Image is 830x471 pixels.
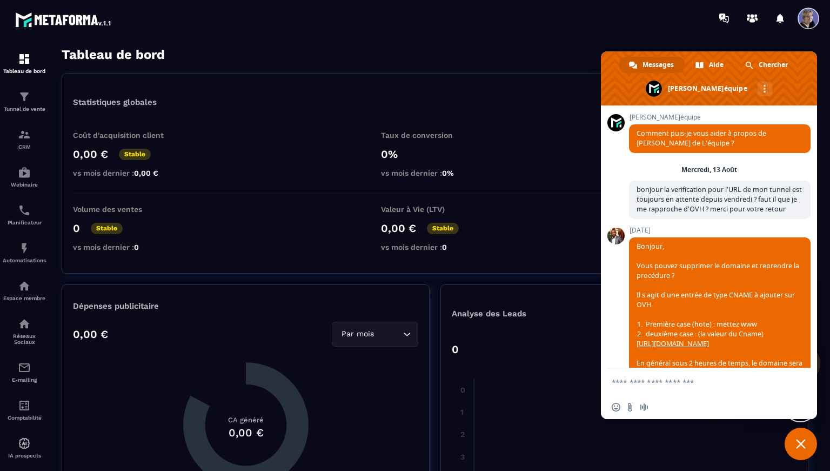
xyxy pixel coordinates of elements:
[735,57,799,73] a: Chercher
[3,106,46,112] p: Tunnel de vente
[381,222,416,235] p: 0,00 €
[619,57,685,73] a: Messages
[18,204,31,217] img: scheduler
[629,227,811,234] span: [DATE]
[18,361,31,374] img: email
[759,57,788,73] span: Chercher
[18,166,31,179] img: automations
[376,328,400,340] input: Search for option
[637,185,802,214] span: bonjour la verification pour l'URL de mon tunnel est toujours en attente depuis vendredi ? faut i...
[637,329,764,339] span: deuxième case : (la valeur du Cname)
[442,243,447,251] span: 0
[612,403,620,412] span: Insérer un emoji
[3,220,46,225] p: Planificateur
[18,90,31,103] img: formation
[629,114,811,121] span: [PERSON_NAME]équipe
[442,169,454,177] span: 0%
[339,328,376,340] span: Par mois
[460,408,464,416] tspan: 1
[3,453,46,459] p: IA prospects
[73,97,157,107] p: Statistiques globales
[460,453,465,461] tspan: 3
[452,343,459,356] p: 0
[460,386,465,394] tspan: 0
[381,205,489,214] p: Valeur à Vie (LTV)
[15,10,112,29] img: logo
[626,403,634,412] span: Envoyer un fichier
[73,205,181,214] p: Volume des ventes
[3,68,46,74] p: Tableau de bord
[119,149,151,160] p: Stable
[460,430,465,439] tspan: 2
[765,50,808,59] p: Général
[3,333,46,345] p: Réseaux Sociaux
[3,120,46,158] a: formationformationCRM
[709,57,724,73] span: Aide
[134,243,139,251] span: 0
[681,167,737,173] div: Mercredi, 13 Août
[73,169,181,177] p: vs mois dernier :
[73,222,80,235] p: 0
[3,196,46,234] a: schedulerschedulerPlanificateur
[381,243,489,251] p: vs mois dernier :
[3,182,46,188] p: Webinaire
[3,415,46,421] p: Comptabilité
[3,257,46,263] p: Automatisations
[637,320,757,329] span: Première case (hote) : mettez www
[18,52,31,65] img: formation
[381,169,489,177] p: vs mois dernier :
[637,242,802,407] span: Bonjour, Vous pouvez supprimer le domaine et reprendre la procédure ? Il s'agit d'une entrée de t...
[62,47,165,62] h3: Tableau de bord
[3,82,46,120] a: formationformationTunnel de vente
[637,129,766,148] span: Comment puis-je vous aider à propos de [PERSON_NAME] de L'équipe ?
[3,391,46,429] a: accountantaccountantComptabilité
[452,309,625,319] p: Analyse des Leads
[3,353,46,391] a: emailemailE-mailing
[73,148,108,161] p: 0,00 €
[73,131,181,140] p: Coût d'acquisition client
[134,169,158,177] span: 0,00 €
[91,223,123,234] p: Stable
[785,428,817,460] a: Fermer le chat
[640,403,648,412] span: Message audio
[3,377,46,383] p: E-mailing
[73,328,108,341] p: 0,00 €
[686,57,734,73] a: Aide
[332,322,418,347] div: Search for option
[427,223,459,234] p: Stable
[612,368,785,395] textarea: Entrez votre message...
[18,317,31,330] img: social-network
[3,234,46,271] a: automationsautomationsAutomatisations
[637,339,709,348] a: [URL][DOMAIN_NAME]
[3,44,46,82] a: formationformationTableau de bord
[18,128,31,141] img: formation
[3,309,46,353] a: social-networksocial-networkRéseaux Sociaux
[18,437,31,450] img: automations
[686,50,759,59] p: Afficher le tableau :
[18,280,31,293] img: automations
[3,295,46,301] p: Espace membre
[381,131,489,140] p: Taux de conversion
[3,158,46,196] a: automationsautomationsWebinaire
[18,399,31,412] img: accountant
[381,148,489,161] p: 0%
[642,57,674,73] span: Messages
[73,301,418,311] p: Dépenses publicitaire
[18,242,31,255] img: automations
[3,271,46,309] a: automationsautomationsEspace membre
[73,243,181,251] p: vs mois dernier :
[3,144,46,150] p: CRM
